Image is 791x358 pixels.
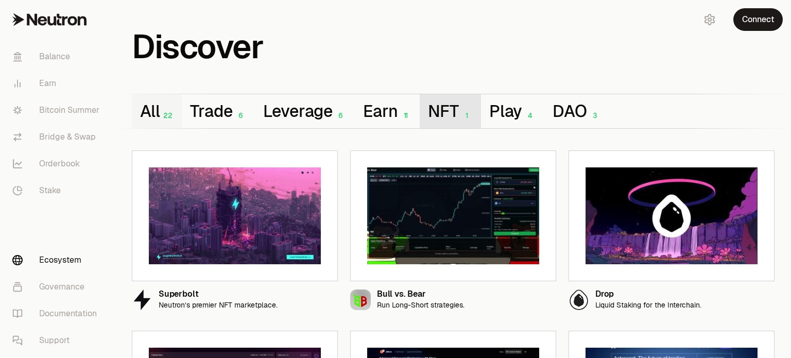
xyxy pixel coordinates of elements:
[481,94,544,128] button: Play
[233,111,247,120] div: 6
[149,167,321,264] img: Superbolt preview image
[182,94,254,128] button: Trade
[160,111,174,120] div: 22
[4,43,111,70] a: Balance
[159,290,278,299] div: Superbolt
[355,94,420,128] button: Earn
[733,8,783,31] button: Connect
[377,290,465,299] div: Bull vs. Bear
[420,94,480,128] button: NFT
[159,301,278,310] p: Neutron’s premier NFT marketplace.
[367,167,539,264] img: Bull vs. Bear preview image
[4,97,111,124] a: Bitcoin Summer
[333,111,347,120] div: 6
[4,150,111,177] a: Orderbook
[595,301,701,310] p: Liquid Staking for the Interchain.
[4,70,111,97] a: Earn
[255,94,355,128] button: Leverage
[4,247,111,274] a: Ecosystem
[377,301,465,310] p: Run Long-Short strategies.
[4,124,111,150] a: Bridge & Swap
[586,167,758,264] img: Drop preview image
[544,94,609,128] button: DAO
[4,300,111,327] a: Documentation
[132,33,263,61] h1: Discover
[459,111,473,120] div: 1
[132,94,182,128] button: All
[4,327,111,354] a: Support
[398,111,411,120] div: 11
[587,111,601,120] div: 3
[4,274,111,300] a: Governance
[4,177,111,204] a: Stake
[595,290,701,299] div: Drop
[522,111,536,120] div: 4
